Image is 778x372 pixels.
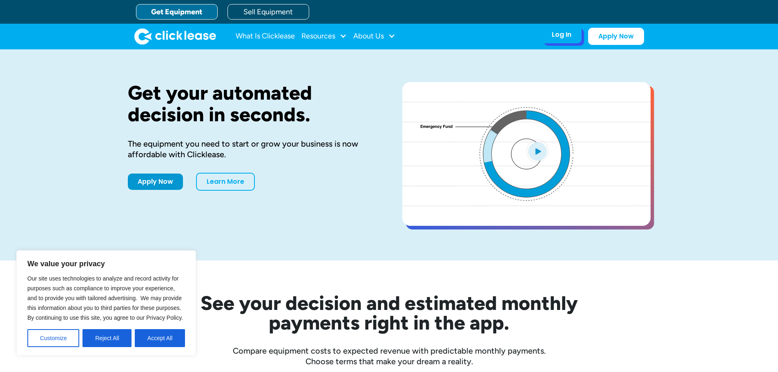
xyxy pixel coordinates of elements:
[128,345,651,367] div: Compare equipment costs to expected revenue with predictable monthly payments. Choose terms that ...
[526,140,548,163] img: Blue play button logo on a light blue circular background
[128,138,376,160] div: The equipment you need to start or grow your business is now affordable with Clicklease.
[588,28,644,45] a: Apply Now
[128,82,376,125] h1: Get your automated decision in seconds.
[134,28,216,45] a: home
[196,173,255,191] a: Learn More
[353,28,395,45] div: About Us
[27,275,183,321] span: Our site uses technologies to analyze and record activity for purposes such as compliance to impr...
[135,329,185,347] button: Accept All
[136,4,218,20] a: Get Equipment
[402,82,651,226] a: open lightbox
[552,31,571,39] div: Log In
[161,293,618,332] h2: See your decision and estimated monthly payments right in the app.
[82,329,132,347] button: Reject All
[128,174,183,190] a: Apply Now
[27,259,185,269] p: We value your privacy
[227,4,309,20] a: Sell Equipment
[236,28,295,45] a: What Is Clicklease
[16,250,196,356] div: We value your privacy
[301,28,347,45] div: Resources
[27,329,79,347] button: Customize
[134,28,216,45] img: Clicklease logo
